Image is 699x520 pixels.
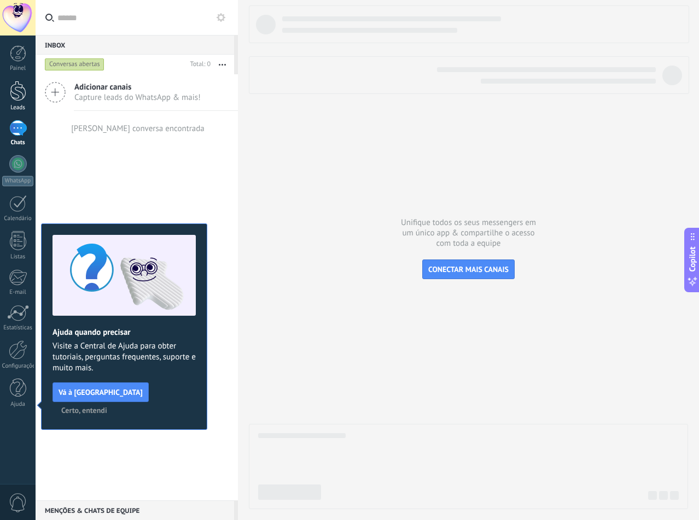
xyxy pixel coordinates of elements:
[2,289,34,296] div: E-mail
[36,500,234,520] div: Menções & Chats de equipe
[2,215,34,222] div: Calendário
[56,402,112,418] button: Certo, entendi
[687,247,698,272] span: Copilot
[2,104,34,111] div: Leads
[59,388,143,396] span: Vá à [GEOGRAPHIC_DATA]
[2,139,34,146] div: Chats
[36,35,234,55] div: Inbox
[71,123,205,134] div: [PERSON_NAME] conversa encontrada
[45,58,104,71] div: Conversas abertas
[53,382,149,402] button: Vá à [GEOGRAPHIC_DATA]
[2,65,34,72] div: Painel
[2,363,34,370] div: Configurações
[2,253,34,261] div: Listas
[186,59,211,70] div: Total: 0
[428,264,509,274] span: CONECTAR MAIS CANAIS
[74,82,201,92] span: Adicionar canais
[2,176,33,186] div: WhatsApp
[422,259,515,279] button: CONECTAR MAIS CANAIS
[74,92,201,103] span: Capture leads do WhatsApp & mais!
[53,341,196,374] span: Visite a Central de Ajuda para obter tutoriais, perguntas frequentes, suporte e muito mais.
[2,401,34,408] div: Ajuda
[61,406,107,414] span: Certo, entendi
[53,327,196,338] h2: Ajuda quando precisar
[2,324,34,332] div: Estatísticas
